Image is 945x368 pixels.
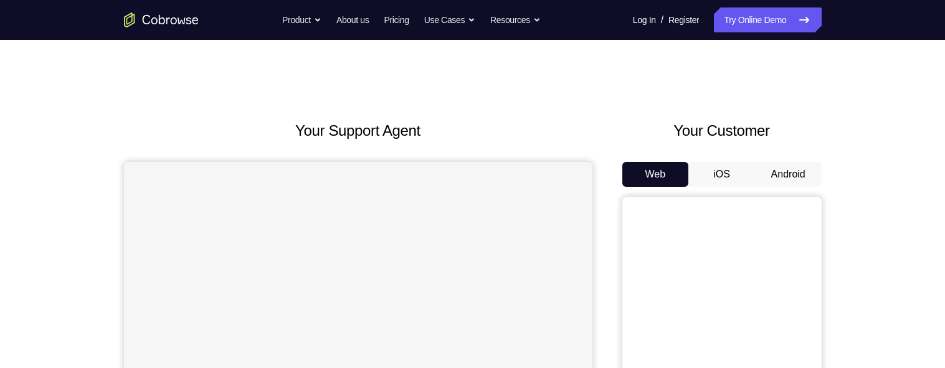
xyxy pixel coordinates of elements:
[755,162,822,187] button: Android
[622,120,822,142] h2: Your Customer
[282,7,321,32] button: Product
[336,7,369,32] a: About us
[384,7,409,32] a: Pricing
[622,162,689,187] button: Web
[124,120,592,142] h2: Your Support Agent
[688,162,755,187] button: iOS
[124,12,199,27] a: Go to the home page
[668,7,699,32] a: Register
[714,7,821,32] a: Try Online Demo
[661,12,663,27] span: /
[424,7,475,32] button: Use Cases
[633,7,656,32] a: Log In
[490,7,541,32] button: Resources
